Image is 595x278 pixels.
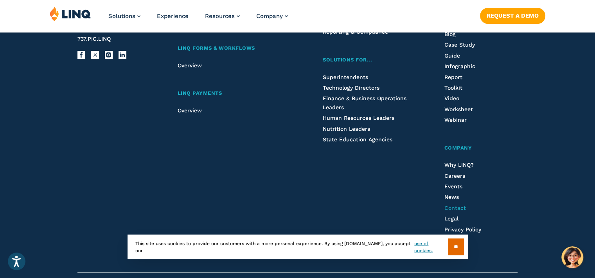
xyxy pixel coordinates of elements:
[105,51,113,59] a: Instagram
[444,183,462,190] a: Events
[444,205,466,211] a: Contact
[77,51,85,59] a: Facebook
[323,85,379,91] a: Technology Directors
[444,42,475,48] a: Case Study
[119,51,126,59] a: LinkedIn
[177,44,290,52] a: LINQ Forms & Workflows
[480,8,545,23] a: Request a Demo
[444,31,455,37] a: Blog
[323,126,370,132] a: Nutrition Leaders
[444,85,462,91] a: Toolkit
[444,226,481,233] a: Privacy Policy
[323,115,394,121] a: Human Resources Leaders
[444,215,458,222] a: Legal
[256,13,283,20] span: Company
[128,235,468,259] div: This site uses cookies to provide our customers with a more personal experience. By using [DOMAIN...
[323,95,406,110] a: Finance & Business Operations Leaders
[444,106,473,112] a: Worksheet
[444,194,458,200] a: News
[77,36,111,42] span: 737.PIC.LINQ
[444,95,459,101] a: Video
[108,13,135,20] span: Solutions
[444,74,462,80] a: Report
[444,63,475,69] a: Infographic
[205,13,235,20] span: Resources
[414,240,448,254] a: use of cookies.
[177,107,201,114] a: Overview
[480,6,545,23] nav: Button Navigation
[91,51,99,59] a: X
[205,13,240,20] a: Resources
[444,145,472,151] span: Company
[444,52,460,59] a: Guide
[177,89,290,97] a: LINQ Payments
[323,136,392,143] a: State Education Agencies
[108,6,288,32] nav: Primary Navigation
[157,13,189,20] a: Experience
[444,162,473,168] a: Why LINQ?
[177,62,201,69] a: Overview
[177,45,255,51] span: LINQ Forms & Workflows
[444,173,465,179] a: Careers
[561,246,583,268] button: Hello, have a question? Let’s chat.
[256,13,288,20] a: Company
[444,144,518,152] a: Company
[323,74,368,80] a: Superintendents
[177,90,222,96] span: LINQ Payments
[50,6,91,21] img: LINQ | K‑12 Software
[444,117,466,123] a: Webinar
[108,13,140,20] a: Solutions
